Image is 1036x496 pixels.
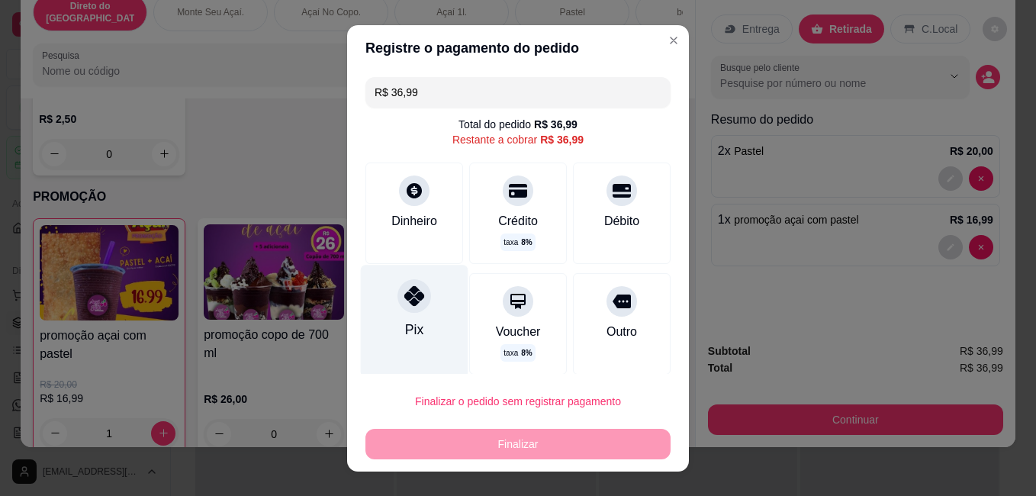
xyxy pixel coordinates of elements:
div: R$ 36,99 [534,117,578,132]
div: Pix [405,319,423,339]
button: Close [661,28,686,53]
div: Total do pedido [458,117,578,132]
p: taxa [504,237,532,248]
span: 8 % [521,237,532,248]
div: Dinheiro [391,212,437,230]
header: Registre o pagamento do pedido [347,25,689,71]
div: Outro [606,323,637,341]
input: Ex.: hambúrguer de cordeiro [375,77,661,108]
div: Voucher [496,323,541,341]
span: 8 % [521,347,532,359]
div: Débito [604,212,639,230]
div: Crédito [498,212,538,230]
div: Restante a cobrar [452,132,584,147]
button: Finalizar o pedido sem registrar pagamento [365,386,671,417]
p: taxa [504,347,532,359]
div: R$ 36,99 [540,132,584,147]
